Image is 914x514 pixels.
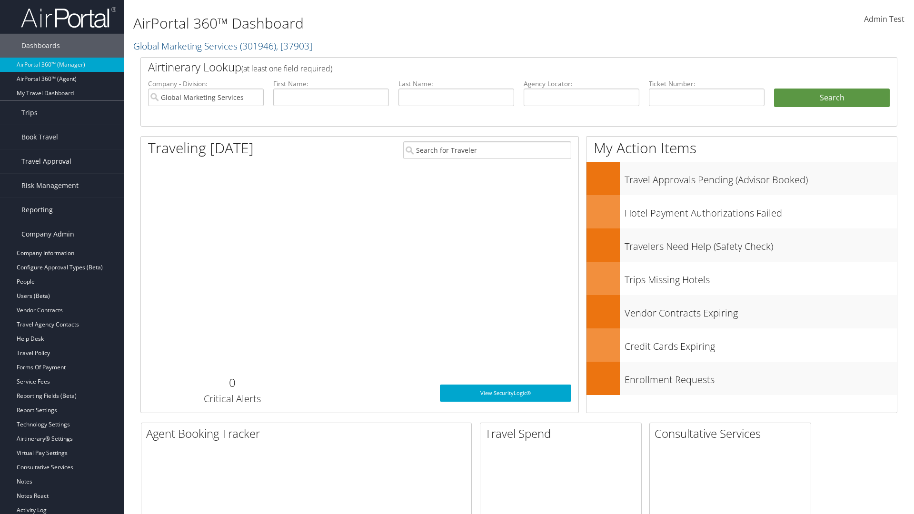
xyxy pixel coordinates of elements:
[625,268,897,287] h3: Trips Missing Hotels
[440,385,571,402] a: View SecurityLogic®
[625,168,897,187] h3: Travel Approvals Pending (Advisor Booked)
[398,79,514,89] label: Last Name:
[586,262,897,295] a: Trips Missing Hotels
[485,425,641,442] h2: Travel Spend
[649,79,765,89] label: Ticket Number:
[21,34,60,58] span: Dashboards
[21,149,71,173] span: Travel Approval
[21,198,53,222] span: Reporting
[240,40,276,52] span: ( 301946 )
[148,59,827,75] h2: Airtinerary Lookup
[586,138,897,158] h1: My Action Items
[625,368,897,386] h3: Enrollment Requests
[241,63,332,74] span: (at least one field required)
[586,162,897,195] a: Travel Approvals Pending (Advisor Booked)
[774,89,890,108] button: Search
[586,295,897,328] a: Vendor Contracts Expiring
[586,195,897,228] a: Hotel Payment Authorizations Failed
[625,335,897,353] h3: Credit Cards Expiring
[276,40,312,52] span: , [ 37903 ]
[586,328,897,362] a: Credit Cards Expiring
[21,174,79,198] span: Risk Management
[586,362,897,395] a: Enrollment Requests
[524,79,639,89] label: Agency Locator:
[864,14,904,24] span: Admin Test
[133,13,647,33] h1: AirPortal 360™ Dashboard
[655,425,811,442] h2: Consultative Services
[21,101,38,125] span: Trips
[148,138,254,158] h1: Traveling [DATE]
[148,392,316,405] h3: Critical Alerts
[21,222,74,246] span: Company Admin
[21,125,58,149] span: Book Travel
[133,40,312,52] a: Global Marketing Services
[625,202,897,220] h3: Hotel Payment Authorizations Failed
[21,6,116,29] img: airportal-logo.png
[148,375,316,391] h2: 0
[148,79,264,89] label: Company - Division:
[403,141,571,159] input: Search for Traveler
[146,425,471,442] h2: Agent Booking Tracker
[625,235,897,253] h3: Travelers Need Help (Safety Check)
[625,302,897,320] h3: Vendor Contracts Expiring
[864,5,904,34] a: Admin Test
[586,228,897,262] a: Travelers Need Help (Safety Check)
[273,79,389,89] label: First Name:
